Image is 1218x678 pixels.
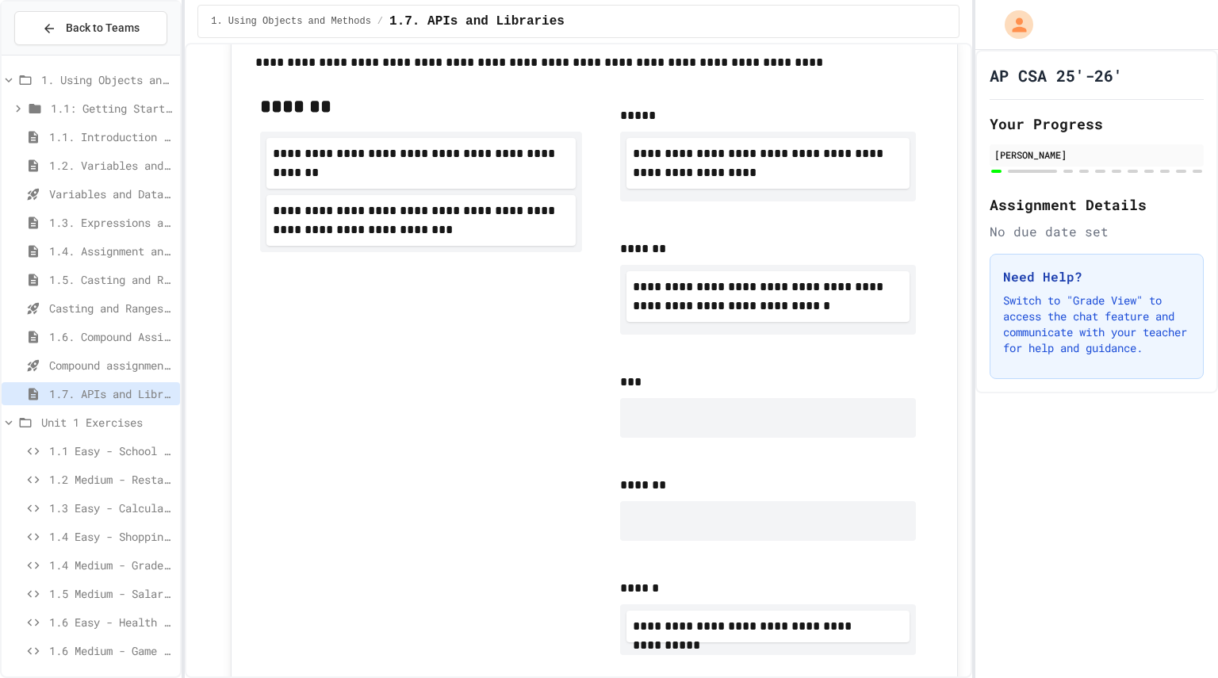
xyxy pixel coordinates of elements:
span: 1.3. Expressions and Output [New] [49,214,174,231]
span: 1.3 Easy - Calculate Snack Costs [49,500,174,516]
span: Back to Teams [66,20,140,36]
span: 1.2. Variables and Data Types [49,157,174,174]
span: 1. Using Objects and Methods [41,71,174,88]
span: 1.6 Easy - Health Tracker [49,614,174,630]
p: Switch to "Grade View" to access the chat feature and communicate with your teacher for help and ... [1003,293,1190,356]
h2: Assignment Details [990,193,1204,216]
span: Variables and Data Types - Quiz [49,186,174,202]
div: My Account [988,6,1037,43]
span: Compound assignment operators - Quiz [49,357,174,373]
span: 1.1. Introduction to Algorithms, Programming, and Compilers [49,128,174,145]
span: 1.4 Easy - Shopping Receipt [49,528,174,545]
button: Back to Teams [14,11,167,45]
span: 1.2 Medium - Restaurant Order [49,471,174,488]
span: 1.5 Medium - Salary Calculator [49,585,174,602]
span: 1.1 Easy - School Announcements [49,442,174,459]
span: 1.4. Assignment and Input [49,243,174,259]
div: [PERSON_NAME] [994,147,1199,162]
span: 1.5. Casting and Ranges of Values [49,271,174,288]
span: Casting and Ranges of variables - Quiz [49,300,174,316]
h2: Your Progress [990,113,1204,135]
span: Unit 1 Exercises [41,414,174,431]
h1: AP CSA 25'-26' [990,64,1123,86]
h3: Need Help? [1003,267,1190,286]
span: / [377,15,383,28]
div: No due date set [990,222,1204,241]
span: 1. Using Objects and Methods [211,15,371,28]
span: 1.7. APIs and Libraries [49,385,174,402]
span: 1.1: Getting Started [51,100,174,117]
span: 1.6. Compound Assignment Operators [49,328,174,345]
span: 1.7. APIs and Libraries [389,12,565,31]
span: 1.6 Medium - Game Score Tracker [49,642,174,659]
span: 1.4 Medium - Grade Point Average [49,557,174,573]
